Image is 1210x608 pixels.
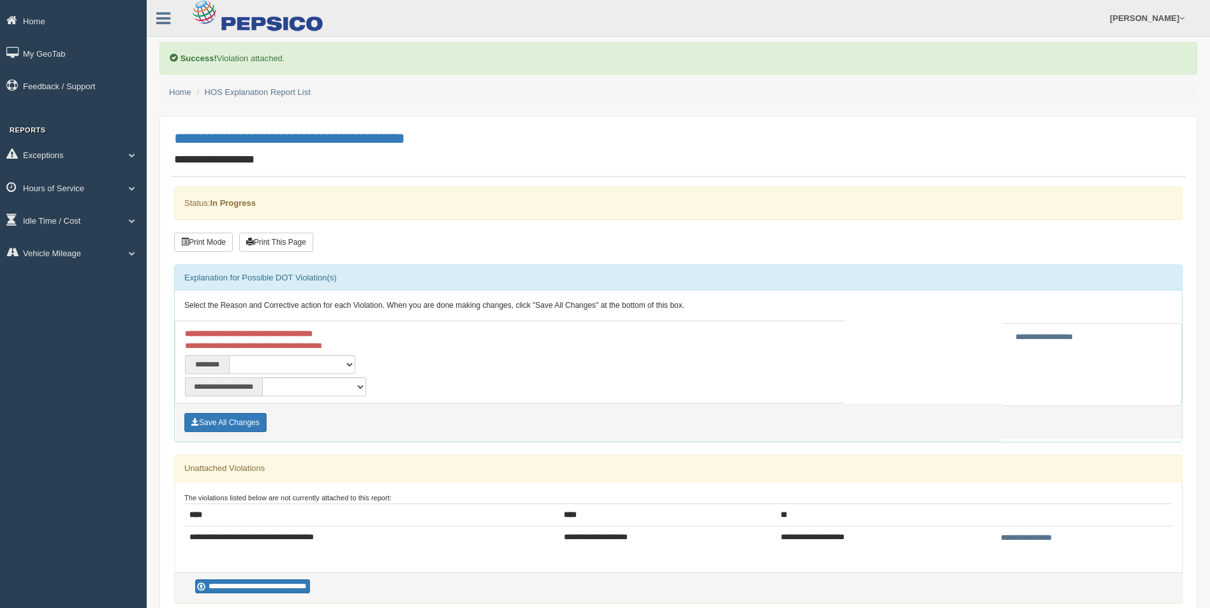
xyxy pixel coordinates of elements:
[169,87,191,97] a: Home
[175,265,1182,291] div: Explanation for Possible DOT Violation(s)
[184,413,267,432] button: Save
[175,456,1182,481] div: Unattached Violations
[174,233,233,252] button: Print Mode
[184,494,392,502] small: The violations listed below are not currently attached to this report:
[175,291,1182,321] div: Select the Reason and Corrective action for each Violation. When you are done making changes, cli...
[181,54,217,63] b: Success!
[205,87,311,97] a: HOS Explanation Report List
[210,198,256,208] strong: In Progress
[174,187,1183,219] div: Status:
[159,42,1197,75] div: Violation attached.
[239,233,313,252] button: Print This Page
